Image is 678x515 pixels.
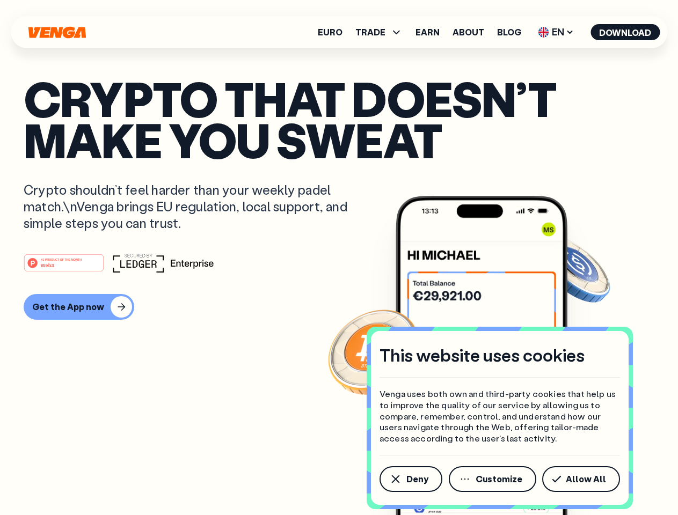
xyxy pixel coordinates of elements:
tspan: #1 PRODUCT OF THE MONTH [41,257,82,261]
span: TRADE [355,28,385,36]
button: Download [590,24,660,40]
button: Customize [449,466,536,492]
span: TRADE [355,26,403,39]
a: Get the App now [24,294,654,320]
a: Euro [318,28,342,36]
a: Blog [497,28,521,36]
p: Venga uses both own and third-party cookies that help us to improve the quality of our service by... [380,388,620,444]
span: Deny [406,475,428,483]
span: Allow All [566,475,606,483]
div: Get the App now [32,301,104,312]
button: Deny [380,466,442,492]
img: Bitcoin [326,303,422,400]
a: About [453,28,484,36]
span: Customize [476,475,522,483]
img: flag-uk [538,27,549,38]
a: #1 PRODUCT OF THE MONTHWeb3 [24,260,104,274]
span: EN [534,24,578,41]
button: Get the App now [24,294,134,320]
tspan: Web3 [41,262,54,268]
p: Crypto that doesn’t make you sweat [24,78,654,160]
svg: Home [27,26,87,39]
h4: This website uses cookies [380,344,585,366]
img: USDC coin [535,231,613,308]
button: Allow All [542,466,620,492]
p: Crypto shouldn’t feel harder than your weekly padel match.\nVenga brings EU regulation, local sup... [24,181,363,232]
a: Earn [415,28,440,36]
